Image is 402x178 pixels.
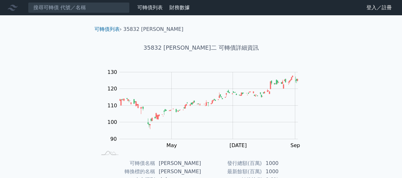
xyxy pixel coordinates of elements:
[94,26,120,32] a: 可轉債列表
[97,167,155,176] td: 轉換標的名稱
[361,3,397,13] a: 登入／註冊
[262,167,305,176] td: 1000
[155,159,201,167] td: [PERSON_NAME]
[94,25,122,33] li: ›
[290,142,300,148] tspan: Sep
[123,25,183,33] li: 35832 [PERSON_NAME]
[104,69,307,161] g: Chart
[167,142,177,148] tspan: May
[89,43,313,52] h1: 35832 [PERSON_NAME]二 可轉債詳細資訊
[110,136,117,142] tspan: 90
[155,167,201,176] td: [PERSON_NAME]
[107,103,117,109] tspan: 110
[169,4,190,11] a: 財務數據
[107,119,117,125] tspan: 100
[97,159,155,167] td: 可轉債名稱
[137,4,163,11] a: 可轉債列表
[262,159,305,167] td: 1000
[28,2,130,13] input: 搜尋可轉債 代號／名稱
[201,167,262,176] td: 最新餘額(百萬)
[107,86,117,92] tspan: 120
[229,142,247,148] tspan: [DATE]
[201,159,262,167] td: 發行總額(百萬)
[107,69,117,75] tspan: 130
[119,76,298,129] g: Series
